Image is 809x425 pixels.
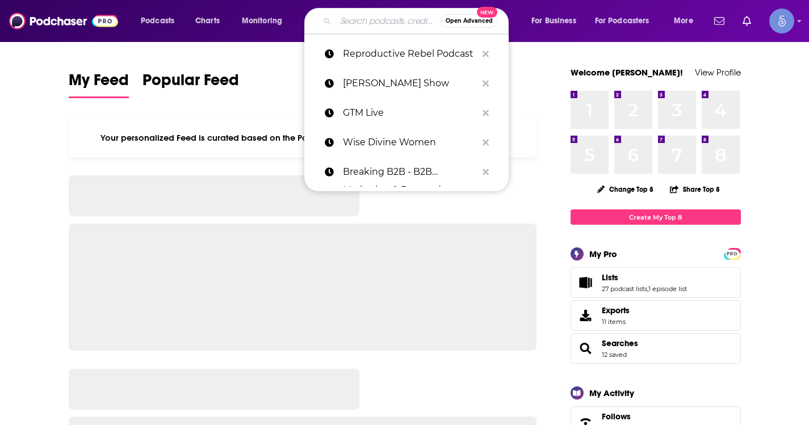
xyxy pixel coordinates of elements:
[69,70,129,98] a: My Feed
[242,13,282,29] span: Monitoring
[343,69,477,98] p: Dr. Tamara Beckford Show
[589,249,617,259] div: My Pro
[590,182,661,196] button: Change Top 8
[477,7,497,18] span: New
[602,318,630,326] span: 11 items
[602,285,647,293] a: 27 podcast lists
[575,308,597,323] span: Exports
[571,333,741,364] span: Searches
[441,14,498,28] button: Open AdvancedNew
[647,285,648,293] span: ,
[304,98,509,128] a: GTM Live
[9,10,118,32] img: Podchaser - Follow, Share and Rate Podcasts
[589,388,634,398] div: My Activity
[69,70,129,96] span: My Feed
[69,119,537,157] div: Your personalized Feed is curated based on the Podcasts, Creators, Users, and Lists that you Follow.
[195,13,220,29] span: Charts
[648,285,687,293] a: 1 episode list
[188,12,227,30] a: Charts
[769,9,794,33] span: Logged in as Spiral5-G1
[575,340,597,356] a: Searches
[669,178,720,200] button: Share Top 8
[315,8,519,34] div: Search podcasts, credits, & more...
[446,18,493,24] span: Open Advanced
[602,411,706,422] a: Follows
[602,305,630,315] span: Exports
[234,12,297,30] button: open menu
[343,128,477,157] p: Wise Divine Women
[336,12,441,30] input: Search podcasts, credits, & more...
[304,69,509,98] a: [PERSON_NAME] Show
[133,12,189,30] button: open menu
[343,39,477,69] p: Reproductive Rebel Podcast
[595,13,649,29] span: For Podcasters
[304,128,509,157] a: Wise Divine Women
[674,13,693,29] span: More
[575,275,597,291] a: Lists
[523,12,590,30] button: open menu
[588,12,666,30] button: open menu
[304,157,509,187] a: Breaking B2B - B2B Marketing & Demand Generation Podcast
[531,13,576,29] span: For Business
[602,351,627,359] a: 12 saved
[142,70,239,96] span: Popular Feed
[141,13,174,29] span: Podcasts
[571,267,741,298] span: Lists
[738,11,756,31] a: Show notifications dropdown
[602,411,631,422] span: Follows
[602,272,618,283] span: Lists
[666,12,707,30] button: open menu
[343,98,477,128] p: GTM Live
[343,157,477,187] p: Breaking B2B - B2B Marketing & Demand Generation Podcast
[726,250,739,258] span: PRO
[602,338,638,348] a: Searches
[769,9,794,33] button: Show profile menu
[304,39,509,69] a: Reproductive Rebel Podcast
[142,70,239,98] a: Popular Feed
[602,272,687,283] a: Lists
[769,9,794,33] img: User Profile
[695,67,741,78] a: View Profile
[571,209,741,225] a: Create My Top 8
[571,67,683,78] a: Welcome [PERSON_NAME]!
[710,11,729,31] a: Show notifications dropdown
[726,249,739,258] a: PRO
[571,300,741,331] a: Exports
